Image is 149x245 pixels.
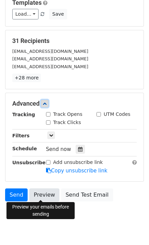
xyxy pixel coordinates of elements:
label: Track Opens [53,111,83,118]
a: Send [5,188,28,201]
small: [EMAIL_ADDRESS][DOMAIN_NAME] [12,56,88,61]
label: Add unsubscribe link [53,159,103,166]
strong: Filters [12,133,30,138]
h5: 31 Recipients [12,37,137,45]
strong: Schedule [12,146,37,151]
span: Send now [46,146,71,152]
label: UTM Codes [104,111,130,118]
a: Load... [12,9,39,19]
small: [EMAIL_ADDRESS][DOMAIN_NAME] [12,49,88,54]
strong: Tracking [12,112,35,117]
a: Send Test Email [61,188,113,201]
a: +28 more [12,74,41,82]
label: Track Clicks [53,119,81,126]
iframe: Chat Widget [115,212,149,245]
a: Copy unsubscribe link [46,168,107,174]
div: Preview your emails before sending [6,202,75,219]
strong: Unsubscribe [12,160,46,165]
h5: Advanced [12,100,137,107]
small: [EMAIL_ADDRESS][DOMAIN_NAME] [12,64,88,69]
a: Preview [29,188,59,201]
button: Save [49,9,67,19]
